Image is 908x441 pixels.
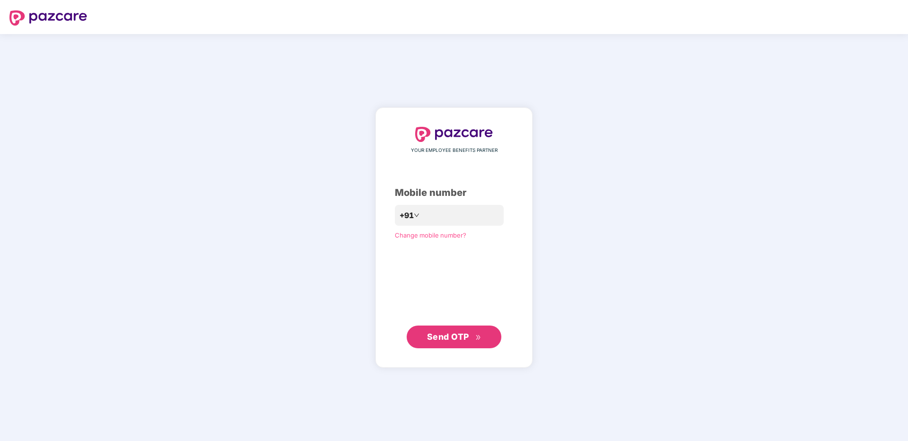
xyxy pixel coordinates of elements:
[407,326,501,348] button: Send OTPdouble-right
[395,185,513,200] div: Mobile number
[395,231,466,239] a: Change mobile number?
[427,332,469,342] span: Send OTP
[411,147,498,154] span: YOUR EMPLOYEE BENEFITS PARTNER
[9,10,87,26] img: logo
[414,212,419,218] span: down
[415,127,493,142] img: logo
[400,210,414,221] span: +91
[475,335,481,341] span: double-right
